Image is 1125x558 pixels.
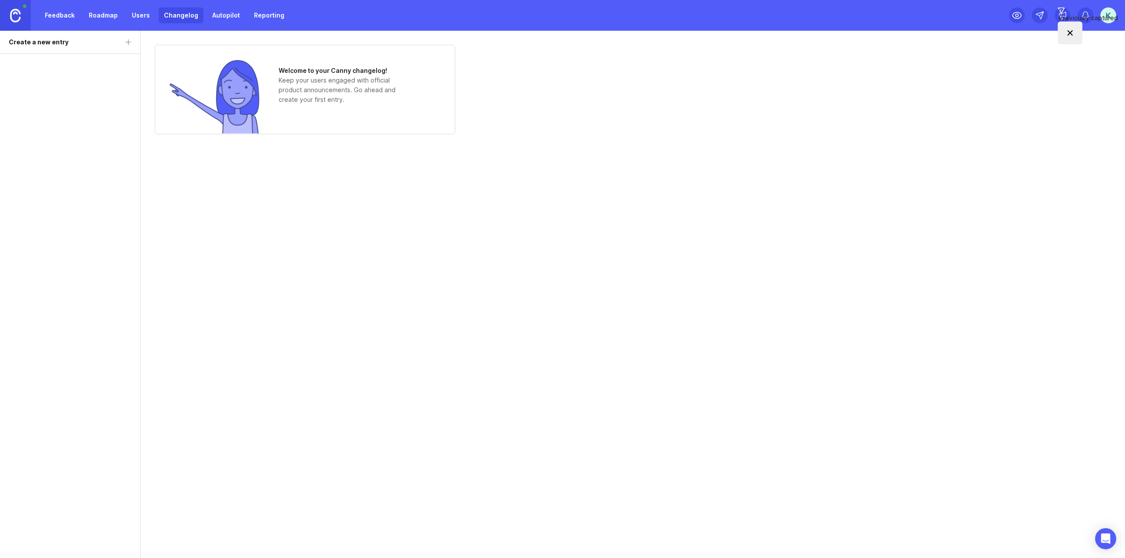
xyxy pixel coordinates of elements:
[169,59,261,133] img: no entries
[1100,7,1116,23] button: K
[1095,528,1116,549] div: Open Intercom Messenger
[207,7,245,23] a: Autopilot
[279,76,410,104] p: Keep your users engaged with official product announcements. Go ahead and create your first entry.
[9,37,69,47] div: Create a new entry
[279,66,410,76] h1: Welcome to your Canny changelog!
[10,9,21,22] img: Canny Home
[159,7,203,23] a: Changelog
[249,7,290,23] a: Reporting
[40,7,80,23] a: Feedback
[127,7,155,23] a: Users
[83,7,123,23] a: Roadmap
